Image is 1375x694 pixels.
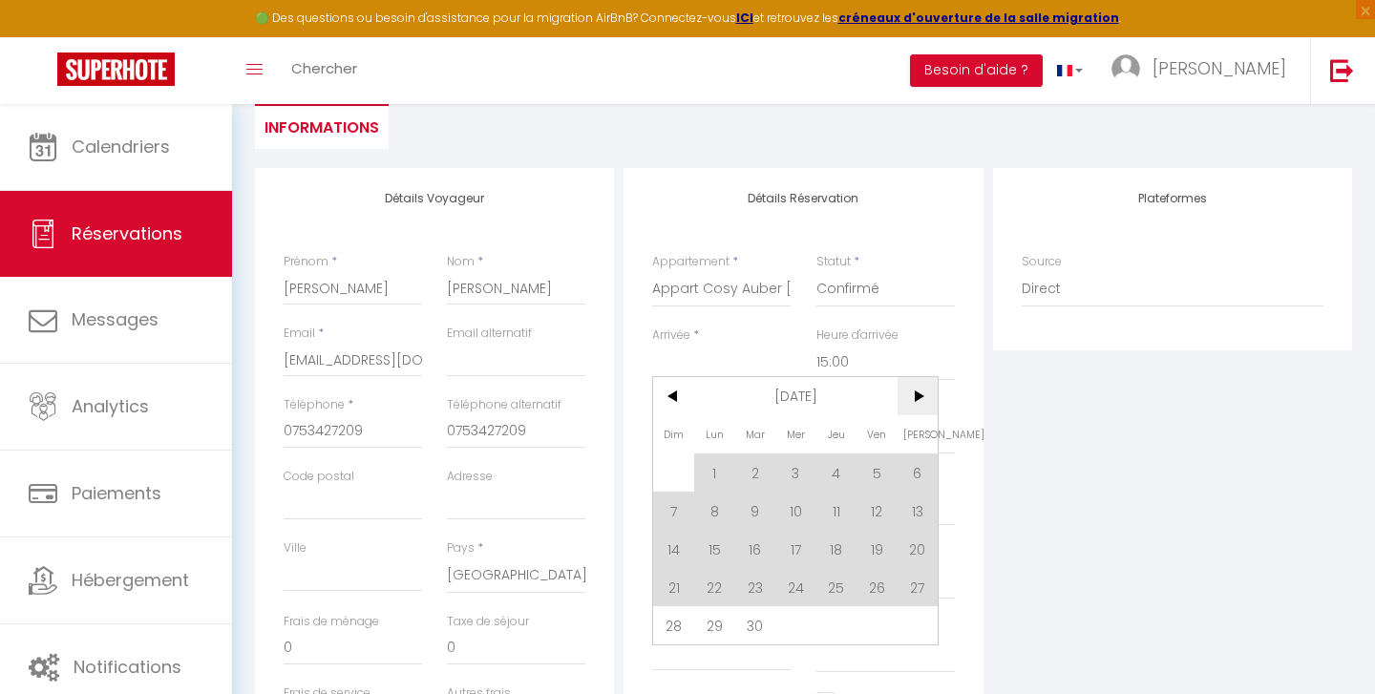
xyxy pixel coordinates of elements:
span: Analytics [72,394,149,418]
label: Pays [447,539,475,557]
span: 11 [816,492,857,530]
span: 29 [694,606,735,644]
label: Source [1022,253,1062,271]
span: 16 [734,530,775,568]
span: Lun [694,415,735,453]
h4: Détails Réservation [652,192,954,205]
span: 28 [653,606,694,644]
label: Téléphone [284,396,345,414]
label: Appartement [652,253,730,271]
span: < [653,377,694,415]
span: 8 [694,492,735,530]
button: Besoin d'aide ? [910,54,1043,87]
span: [PERSON_NAME] [1153,56,1286,80]
span: 22 [694,568,735,606]
span: Paiements [72,481,161,505]
li: Informations [255,102,389,149]
span: Jeu [816,415,857,453]
label: Code postal [284,468,354,486]
span: Calendriers [72,135,170,158]
span: 30 [734,606,775,644]
a: Chercher [277,37,371,104]
span: Mar [734,415,775,453]
span: Messages [72,307,159,331]
span: [PERSON_NAME] [898,415,939,453]
label: Email alternatif [447,325,532,343]
span: 17 [775,530,816,568]
span: Dim [653,415,694,453]
label: Taxe de séjour [447,613,529,631]
span: 14 [653,530,694,568]
span: Ven [857,415,898,453]
h4: Plateformes [1022,192,1323,205]
img: Super Booking [57,53,175,86]
label: Email [284,325,315,343]
a: ... [PERSON_NAME] [1097,37,1310,104]
span: 4 [816,453,857,492]
span: > [898,377,939,415]
span: 10 [775,492,816,530]
button: Ouvrir le widget de chat LiveChat [15,8,73,65]
span: 13 [898,492,939,530]
span: 9 [734,492,775,530]
h4: Détails Voyageur [284,192,585,205]
label: Statut [816,253,851,271]
span: 26 [857,568,898,606]
label: Adresse [447,468,493,486]
span: Chercher [291,58,357,78]
span: Notifications [74,655,181,679]
label: Prénom [284,253,328,271]
span: 1 [694,453,735,492]
span: 20 [898,530,939,568]
span: 21 [653,568,694,606]
span: 18 [816,530,857,568]
label: Frais de ménage [284,613,379,631]
span: 24 [775,568,816,606]
span: 23 [734,568,775,606]
label: Ville [284,539,307,557]
span: Réservations [72,221,182,245]
span: 5 [857,453,898,492]
span: 6 [898,453,939,492]
span: 25 [816,568,857,606]
img: logout [1330,58,1354,82]
a: ICI [736,10,753,26]
span: 3 [775,453,816,492]
span: 2 [734,453,775,492]
span: Mer [775,415,816,453]
span: 12 [857,492,898,530]
span: 19 [857,530,898,568]
label: Nom [447,253,475,271]
img: ... [1111,54,1140,83]
label: Téléphone alternatif [447,396,561,414]
span: Hébergement [72,568,189,592]
label: Heure d'arrivée [816,326,899,345]
label: Arrivée [652,326,690,345]
span: [DATE] [694,377,898,415]
span: 7 [653,492,694,530]
span: 15 [694,530,735,568]
a: créneaux d'ouverture de la salle migration [838,10,1119,26]
span: 27 [898,568,939,606]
